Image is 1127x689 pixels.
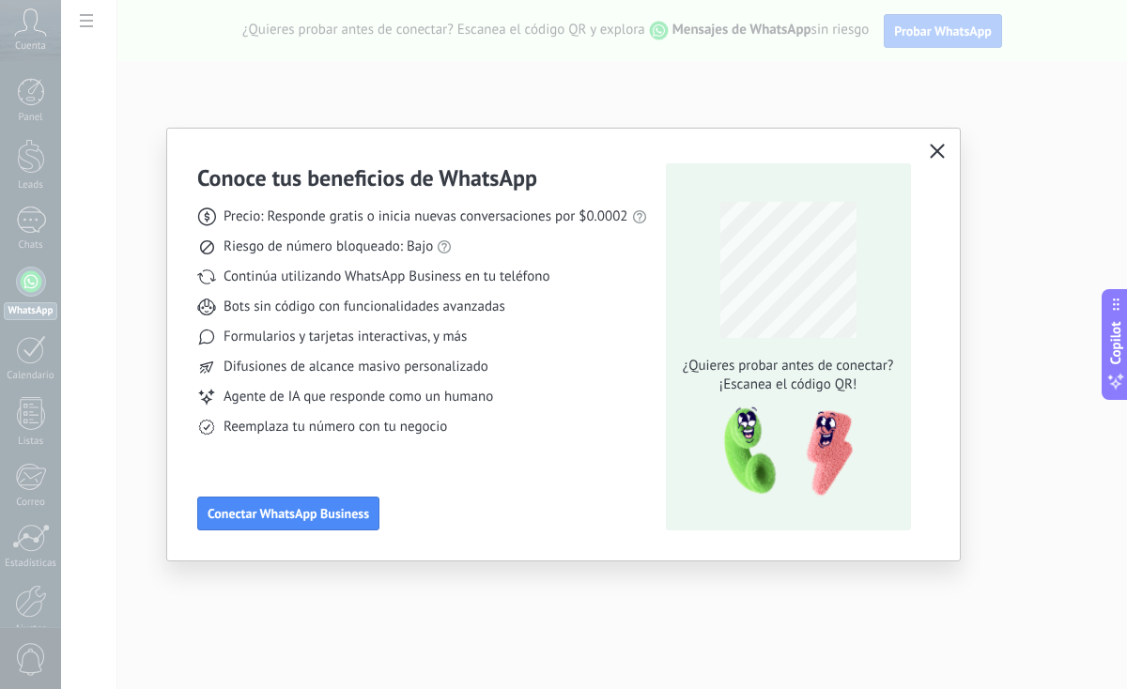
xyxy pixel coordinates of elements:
button: Conectar WhatsApp Business [197,497,379,530]
span: ¿Quieres probar antes de conectar? [677,357,899,375]
span: Agente de IA que responde como un humano [224,388,493,406]
span: Copilot [1106,322,1125,365]
span: Reemplaza tu número con tu negocio [224,418,447,436]
span: Difusiones de alcance masivo personalizado [224,358,488,376]
span: ¡Escanea el código QR! [677,375,899,394]
span: Riesgo de número bloqueado: Bajo [224,237,433,256]
span: Continúa utilizando WhatsApp Business en tu teléfono [224,268,549,286]
span: Formularios y tarjetas interactivas, y más [224,328,467,346]
span: Precio: Responde gratis o inicia nuevas conversaciones por $0.0002 [224,207,628,226]
h3: Conoce tus beneficios de WhatsApp [197,163,537,192]
span: Conectar WhatsApp Business [208,507,369,520]
img: qr-pic-1x.png [708,402,857,502]
span: Bots sin código con funcionalidades avanzadas [224,298,505,316]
